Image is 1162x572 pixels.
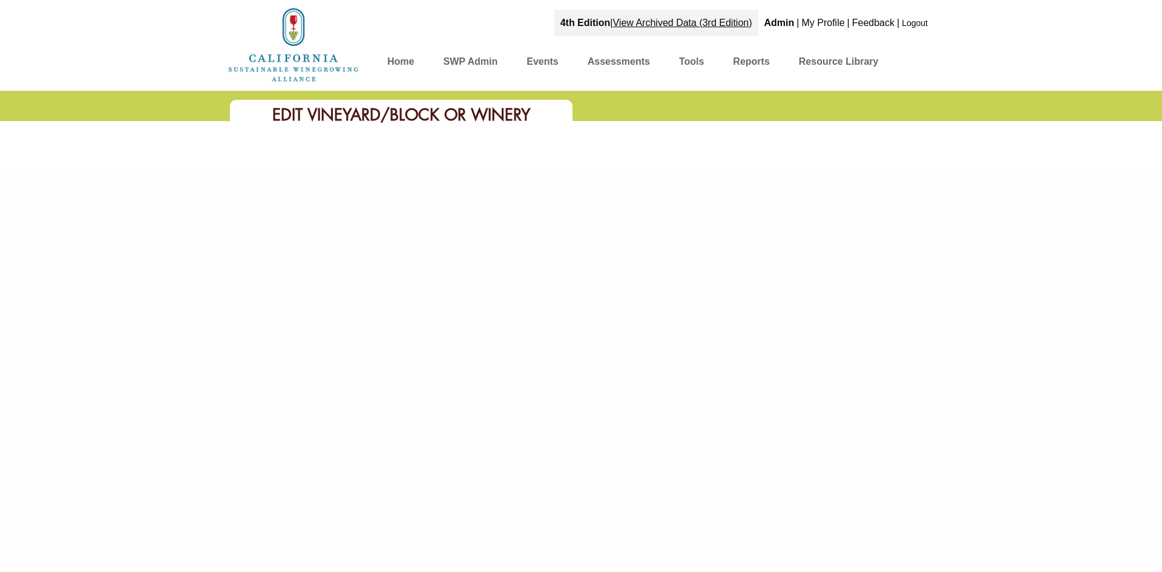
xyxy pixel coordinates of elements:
[846,10,851,36] div: |
[227,39,360,49] a: Home
[527,53,558,74] a: Events
[272,104,530,125] span: Edit Vineyard/Block or Winery
[733,53,769,74] a: Reports
[902,18,928,28] a: Logout
[801,18,844,28] a: My Profile
[554,10,758,36] div: |
[227,6,360,84] img: logo_cswa2x.png
[612,18,752,28] a: View Archived Data (3rd Edition)
[795,10,800,36] div: |
[799,53,879,74] a: Resource Library
[896,10,901,36] div: |
[588,53,650,74] a: Assessments
[387,53,414,74] a: Home
[443,53,497,74] a: SWP Admin
[560,18,611,28] strong: 4th Edition
[679,53,704,74] a: Tools
[852,18,894,28] a: Feedback
[764,18,795,28] b: Admin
